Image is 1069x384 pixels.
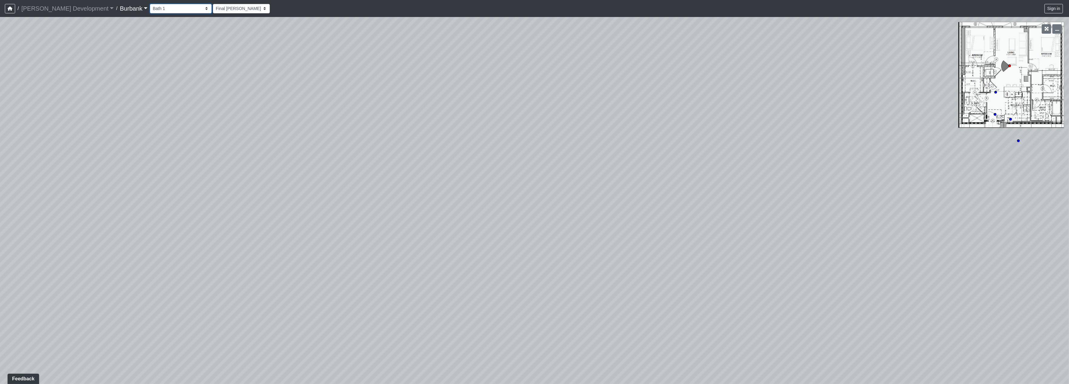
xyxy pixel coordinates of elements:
a: Burbank [120,2,148,15]
a: [PERSON_NAME] Development [21,2,114,15]
button: Sign in [1044,4,1063,13]
span: / [114,2,120,15]
span: / [15,2,21,15]
iframe: Ybug feedback widget [5,372,40,384]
